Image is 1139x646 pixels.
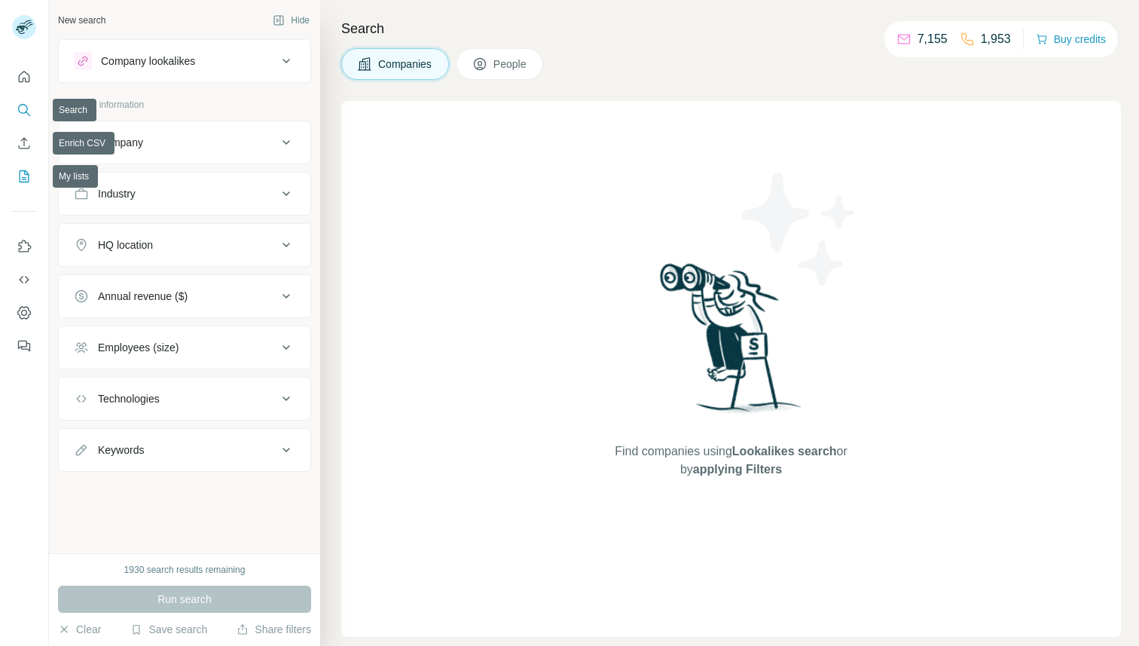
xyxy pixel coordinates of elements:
button: Use Surfe API [12,266,36,293]
button: Save search [130,622,207,637]
div: Keywords [98,442,144,458]
button: My lists [12,163,36,190]
span: applying Filters [693,463,782,476]
div: Employees (size) [98,340,179,355]
div: New search [58,14,105,27]
button: Keywords [59,432,310,468]
button: Quick start [12,63,36,90]
button: Company [59,124,310,161]
h4: Search [341,18,1121,39]
button: Annual revenue ($) [59,278,310,314]
div: HQ location [98,237,153,253]
button: Search [12,96,36,124]
button: Buy credits [1036,29,1106,50]
span: Lookalikes search [732,445,837,458]
button: Dashboard [12,299,36,326]
button: Technologies [59,381,310,417]
div: Technologies [98,391,160,406]
button: Company lookalikes [59,43,310,79]
div: Company lookalikes [101,54,195,69]
button: Employees (size) [59,329,310,366]
button: HQ location [59,227,310,263]
div: Company [98,135,143,150]
button: Enrich CSV [12,130,36,157]
button: Share filters [237,622,311,637]
div: Industry [98,186,136,201]
button: Feedback [12,332,36,360]
span: People [493,57,528,72]
button: Use Surfe on LinkedIn [12,233,36,260]
p: 1,953 [981,30,1011,48]
img: Surfe Illustration - Stars [731,161,867,297]
div: Annual revenue ($) [98,289,188,304]
span: Find companies using or by [610,442,851,479]
img: Surfe Illustration - Woman searching with binoculars [653,259,810,427]
button: Industry [59,176,310,212]
div: 1930 search results remaining [124,563,246,577]
button: Clear [58,622,101,637]
p: Company information [58,98,311,112]
span: Companies [378,57,433,72]
p: 7,155 [918,30,948,48]
button: Hide [262,9,320,32]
